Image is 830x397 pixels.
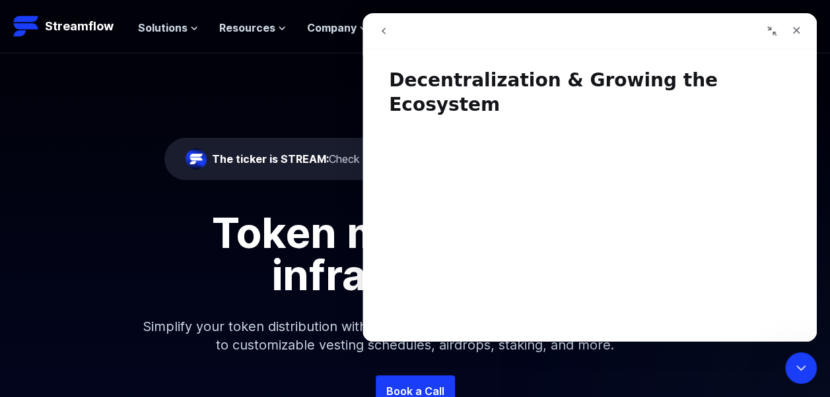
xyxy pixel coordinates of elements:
a: Streamflow [13,13,125,40]
img: streamflow-logo-circle.png [186,148,207,169]
span: Resources [219,20,275,36]
p: Simplify your token distribution with Streamflow's Application and SDK, offering access to custom... [131,296,699,375]
iframe: Intercom live chat [363,13,817,342]
div: Check eligibility and participate in the launch! [212,151,547,167]
img: Streamflow Logo [13,13,40,40]
span: Solutions [138,20,188,36]
span: The ticker is STREAM: [212,152,329,166]
span: Company [307,20,357,36]
iframe: Intercom live chat [785,352,817,384]
button: Resources [219,20,286,36]
button: Solutions [138,20,198,36]
button: Company [307,20,367,36]
h1: Token management infrastructure [118,212,712,296]
p: Streamflow [45,17,114,36]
